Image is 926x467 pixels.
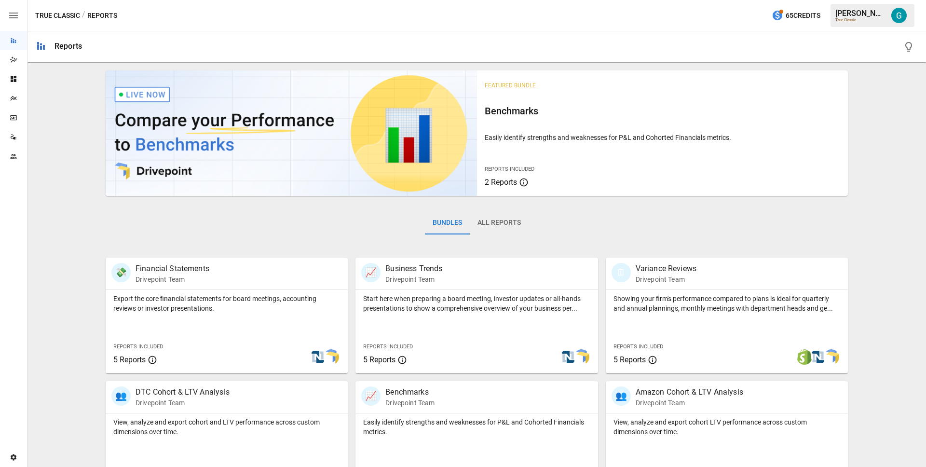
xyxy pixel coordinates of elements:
[470,211,529,234] button: All Reports
[113,343,163,350] span: Reports Included
[363,355,395,364] span: 5 Reports
[768,7,824,25] button: 65Credits
[797,349,812,365] img: shopify
[113,355,146,364] span: 5 Reports
[636,398,743,408] p: Drivepoint Team
[425,211,470,234] button: Bundles
[835,18,885,22] div: True Classic
[324,349,339,365] img: smart model
[113,417,340,437] p: View, analyze and export cohort and LTV performance across custom dimensions over time.
[613,417,840,437] p: View, analyze and export cohort LTV performance across custom dimensions over time.
[613,355,646,364] span: 5 Reports
[613,294,840,313] p: Showing your firm's performance compared to plans is ideal for quarterly and annual plannings, mo...
[136,263,209,275] p: Financial Statements
[106,70,477,196] img: video thumbnail
[891,8,907,23] img: Gavin Acres
[54,41,82,51] div: Reports
[636,386,743,398] p: Amazon Cohort & LTV Analysis
[612,386,631,406] div: 👥
[574,349,589,365] img: smart model
[385,398,435,408] p: Drivepoint Team
[385,263,442,275] p: Business Trends
[485,178,517,187] span: 2 Reports
[560,349,576,365] img: netsuite
[636,263,696,275] p: Variance Reviews
[636,275,696,284] p: Drivepoint Team
[136,275,209,284] p: Drivepoint Team
[82,10,85,22] div: /
[485,133,841,142] p: Easily identify strengths and weaknesses for P&L and Cohorted Financials metrics.
[111,263,131,282] div: 💸
[111,386,131,406] div: 👥
[363,343,413,350] span: Reports Included
[361,386,381,406] div: 📈
[885,2,912,29] button: Gavin Acres
[136,386,230,398] p: DTC Cohort & LTV Analysis
[835,9,885,18] div: [PERSON_NAME]
[363,417,590,437] p: Easily identify strengths and weaknesses for P&L and Cohorted Financials metrics.
[485,103,841,119] h6: Benchmarks
[824,349,839,365] img: smart model
[385,386,435,398] p: Benchmarks
[485,166,534,172] span: Reports Included
[35,10,80,22] button: True Classic
[310,349,326,365] img: netsuite
[113,294,340,313] p: Export the core financial statements for board meetings, accounting reviews or investor presentat...
[810,349,826,365] img: netsuite
[485,82,536,89] span: Featured Bundle
[363,294,590,313] p: Start here when preparing a board meeting, investor updates or all-hands presentations to show a ...
[786,10,820,22] span: 65 Credits
[361,263,381,282] div: 📈
[612,263,631,282] div: 🗓
[613,343,663,350] span: Reports Included
[136,398,230,408] p: Drivepoint Team
[385,275,442,284] p: Drivepoint Team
